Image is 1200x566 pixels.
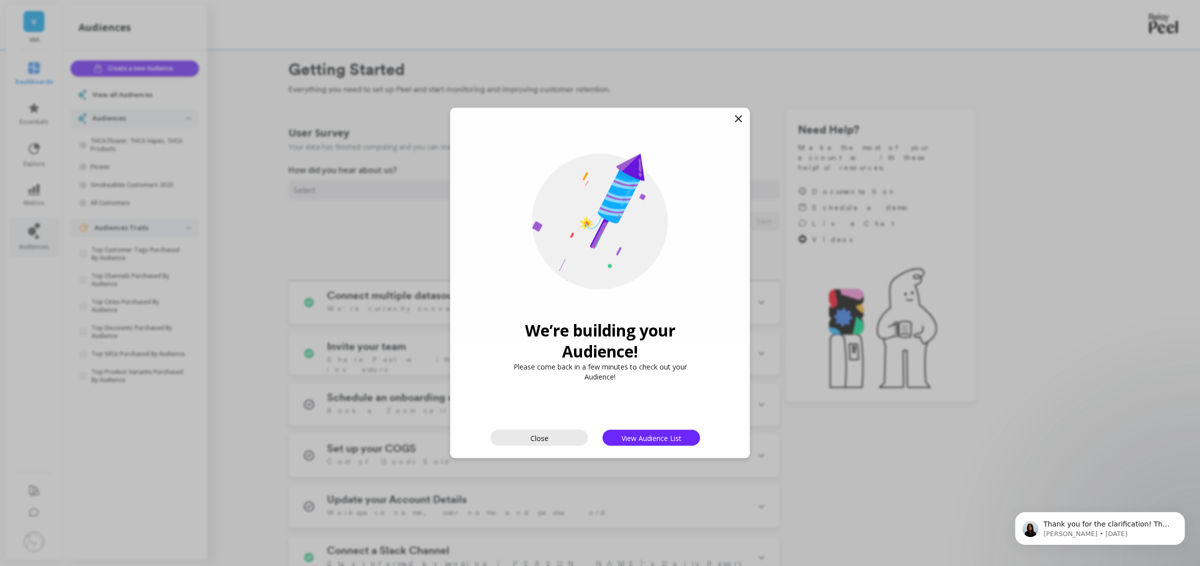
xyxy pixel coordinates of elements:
[602,430,700,446] button: View Audience List
[505,362,695,382] span: Please come back in a few minutes to check out your Audience!
[43,38,172,47] p: Message from Kateryna, sent 1w ago
[621,433,681,442] span: View Audience List
[1000,491,1200,561] iframe: Intercom notifications message
[486,320,714,362] span: We’re building your Audience!
[530,433,548,442] span: Close
[490,430,588,446] button: Close
[43,29,169,86] span: Thank you for the clarification! The blue button isn’t meant to function directly. Please use the...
